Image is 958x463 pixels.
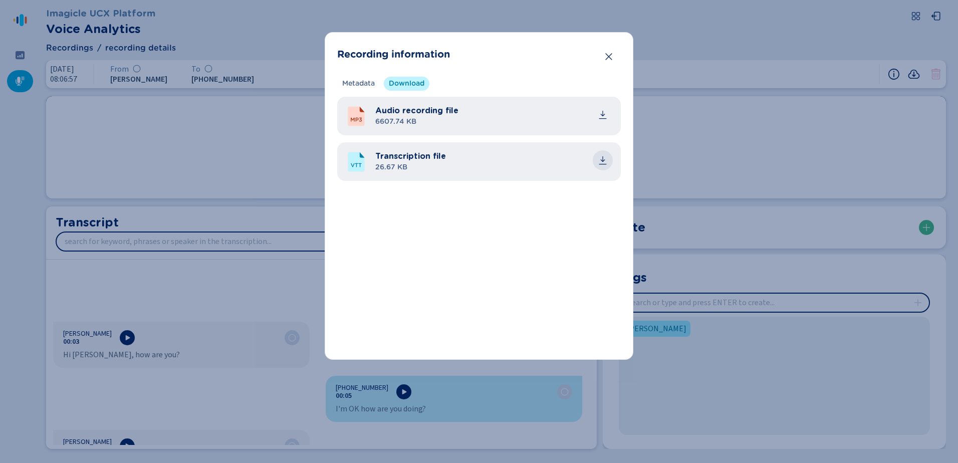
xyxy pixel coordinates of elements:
[598,155,608,165] svg: download
[375,117,458,127] span: 6607.74 KB
[375,150,613,173] div: transcription_20250925_08657_KellyHuerta-+16196658838.vtt.txt
[342,79,375,89] span: Metadata
[337,45,621,65] header: Recording information
[375,105,613,127] div: audio_20250925_08657_KellyHuerta-+16196658838.mp3
[375,105,458,117] span: Audio recording file
[598,110,608,120] svg: download
[345,105,367,127] svg: MP3File
[599,47,619,67] button: Close
[345,151,367,173] svg: VTTFile
[375,162,446,173] span: 26.67 KB
[598,110,608,120] div: Download file
[375,150,446,162] span: Transcription file
[593,150,613,170] button: common.download
[598,155,608,165] div: Download file
[593,105,613,125] button: common.download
